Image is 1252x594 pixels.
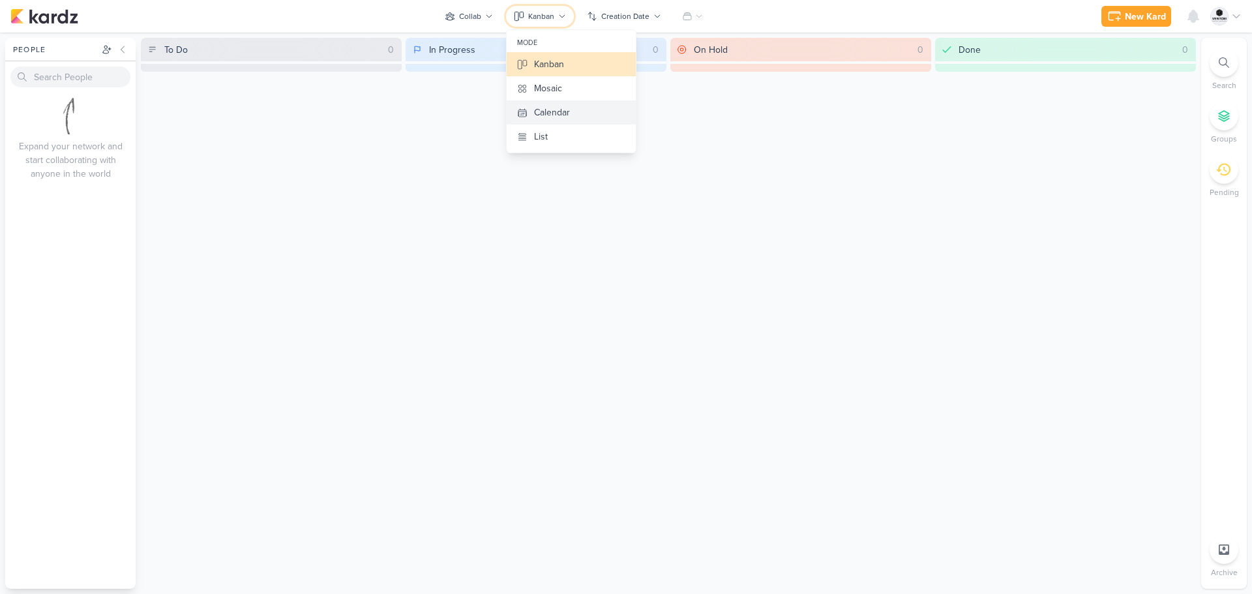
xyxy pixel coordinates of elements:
[507,76,636,100] button: Mosaic
[534,106,570,119] div: Calendar
[1177,43,1193,57] div: 0
[164,43,188,57] div: To Do
[10,67,130,87] input: Search People
[534,57,564,71] div: Kanban
[10,44,99,55] div: People
[1201,48,1247,91] li: Ctrl + F
[1101,6,1171,27] button: New Kard
[912,43,929,57] div: 0
[10,140,130,181] div: Expand your network and start collaborating with anyone in the world
[1211,567,1238,578] p: Archive
[383,43,399,57] div: 0
[507,52,636,76] button: Kanban
[648,43,664,57] div: 0
[1210,7,1229,25] img: Ventori Oficial
[507,34,636,52] div: mode
[1125,10,1166,23] div: New Kard
[10,8,78,24] img: kardz.app
[959,43,981,57] div: Done
[1211,133,1237,145] p: Groups
[534,82,562,95] div: Mosaic
[63,98,79,134] img: curved-arrow-2.png
[1210,186,1239,198] p: Pending
[1212,80,1236,91] p: Search
[694,43,728,57] div: On Hold
[507,100,636,125] button: Calendar
[429,43,475,57] div: In Progress
[507,125,636,149] button: List
[534,130,548,143] div: List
